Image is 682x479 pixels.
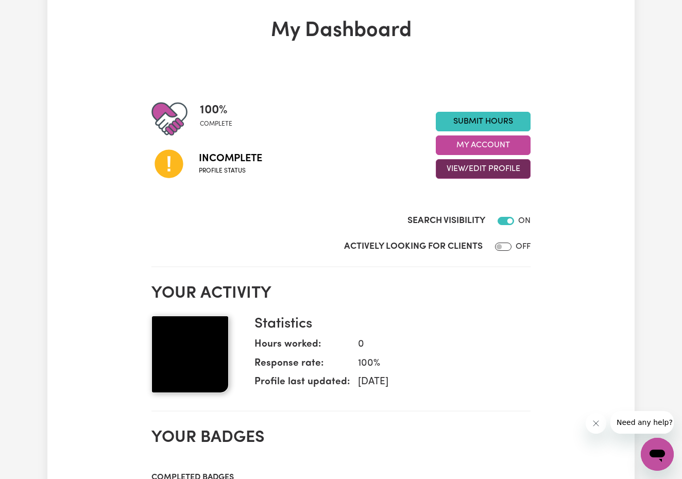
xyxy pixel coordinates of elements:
[254,356,350,375] dt: Response rate:
[151,284,531,303] h2: Your activity
[436,135,531,155] button: My Account
[516,243,531,251] span: OFF
[254,337,350,356] dt: Hours worked:
[200,101,232,119] span: 100 %
[350,375,522,390] dd: [DATE]
[518,217,531,225] span: ON
[350,337,522,352] dd: 0
[254,375,350,394] dt: Profile last updated:
[436,159,531,179] button: View/Edit Profile
[151,428,531,448] h2: Your badges
[344,240,483,253] label: Actively Looking for Clients
[641,438,674,471] iframe: Button to launch messaging window
[200,101,241,137] div: Profile completeness: 100%
[200,119,232,129] span: complete
[151,316,229,393] img: Your profile picture
[407,214,485,228] label: Search Visibility
[199,166,262,176] span: Profile status
[199,151,262,166] span: Incomplete
[254,316,522,333] h3: Statistics
[350,356,522,371] dd: 100 %
[151,19,531,43] h1: My Dashboard
[436,112,531,131] a: Submit Hours
[610,411,674,434] iframe: Message from company
[586,413,606,434] iframe: Close message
